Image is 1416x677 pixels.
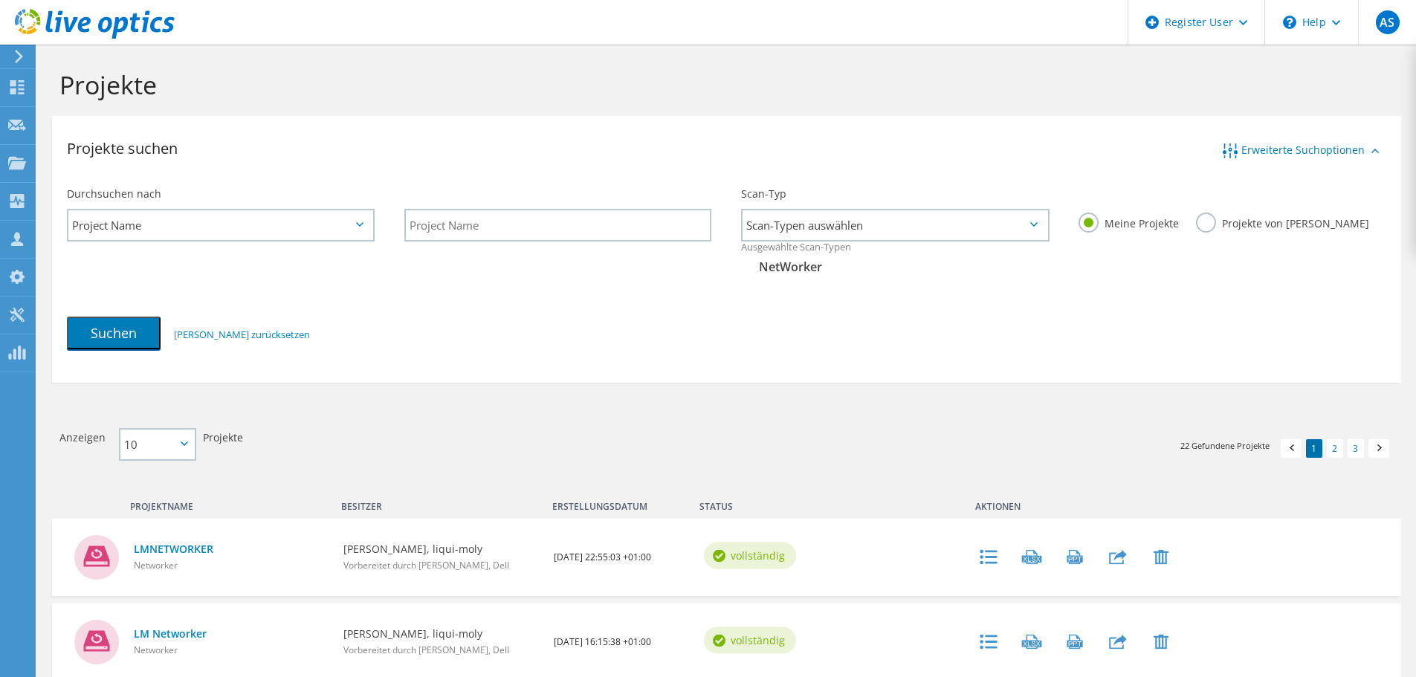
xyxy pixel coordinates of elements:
span: Networker [134,644,178,656]
label: Meine Projekte [1079,213,1179,231]
a: LMNETWORKER [134,541,329,557]
div: [DATE] 16:15:38 +01:00 [554,634,651,650]
div: Aktionen [964,491,1386,519]
span: Scan-Typen auswählen [743,210,1047,240]
button: Suchen [67,317,161,349]
label: Durchsuchen nach [67,187,161,201]
a: LM Networker [134,626,329,642]
span: Networker [134,559,178,571]
div: Status [647,491,858,519]
a: 1 [1306,439,1322,458]
span: vollständig [731,632,785,648]
label: Projekte [203,430,243,445]
div: Besitzer [330,491,541,519]
span: Vorbereitet durch [PERSON_NAME], Dell [343,644,509,656]
div: Erstellungsdatum [541,491,647,519]
a: 3 [1348,439,1364,458]
a: [PERSON_NAME] zurücksetzen [174,328,310,341]
a: 2 [1327,439,1343,458]
span: 22 Gefundene Projekte [1180,439,1270,452]
label: Scan-Typ [741,187,786,201]
div: Ausgewählte Scan-Typen [741,239,1049,283]
div: [DATE] 22:55:03 +01:00 [554,549,651,566]
input: Project Name [404,209,712,242]
span: vollständig [731,547,785,563]
b: [PERSON_NAME], liqui-moly [343,541,509,557]
div: NetWorker [741,259,822,276]
span: 10 [124,435,175,453]
h1: Projekte suchen [67,141,1379,156]
div: Projektname [119,491,330,519]
label: Anzeigen [59,430,106,445]
label: Projekte von [PERSON_NAME] [1196,213,1369,231]
h1: Projekte [59,69,1386,100]
div: Erweiterte Suchoptionen [1215,138,1386,162]
span: AS [1376,10,1400,34]
span: Vorbereitet durch [PERSON_NAME], Dell [343,559,509,571]
b: [PERSON_NAME], liqui-moly [343,626,509,642]
svg: \n [1283,16,1296,29]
